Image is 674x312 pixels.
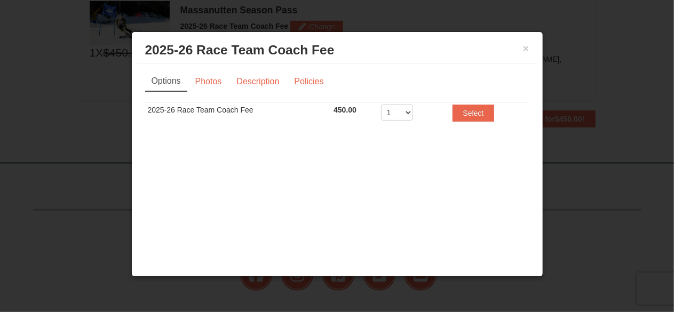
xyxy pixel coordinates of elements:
[453,105,495,122] button: Select
[523,43,529,54] button: ×
[145,71,187,92] a: Options
[145,102,331,128] td: 2025-26 Race Team Coach Fee
[334,106,356,114] span: 450.00
[145,43,335,57] span: 2025-26 Race Team Coach Fee
[229,71,286,92] a: Description
[188,71,229,92] a: Photos
[287,71,330,92] a: Policies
